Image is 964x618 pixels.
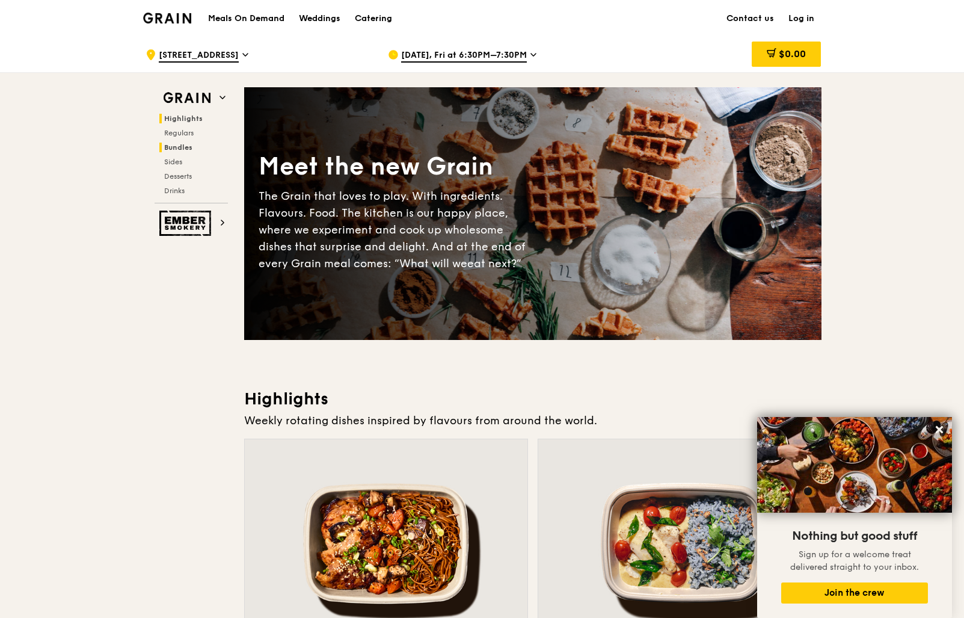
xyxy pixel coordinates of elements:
a: Contact us [719,1,781,37]
h3: Highlights [244,388,821,410]
a: Weddings [292,1,348,37]
span: Sign up for a welcome treat delivered straight to your inbox. [790,549,919,572]
span: eat next?” [467,257,521,270]
div: Catering [355,1,392,37]
span: Bundles [164,143,192,152]
h1: Meals On Demand [208,13,284,25]
span: Nothing but good stuff [792,529,917,543]
a: Catering [348,1,399,37]
div: The Grain that loves to play. With ingredients. Flavours. Food. The kitchen is our happy place, w... [259,188,533,272]
div: Weddings [299,1,340,37]
div: Weekly rotating dishes inspired by flavours from around the world. [244,412,821,429]
span: $0.00 [779,48,806,60]
img: Ember Smokery web logo [159,211,215,236]
img: DSC07876-Edit02-Large.jpeg [757,417,952,513]
div: Meet the new Grain [259,150,533,183]
span: [DATE], Fri at 6:30PM–7:30PM [401,49,527,63]
img: Grain web logo [159,87,215,109]
button: Close [930,420,949,439]
span: Sides [164,158,182,166]
span: [STREET_ADDRESS] [159,49,239,63]
span: Regulars [164,129,194,137]
span: Highlights [164,114,203,123]
span: Drinks [164,187,185,195]
img: Grain [143,13,192,23]
button: Join the crew [781,582,928,604]
a: Log in [781,1,821,37]
span: Desserts [164,172,192,181]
